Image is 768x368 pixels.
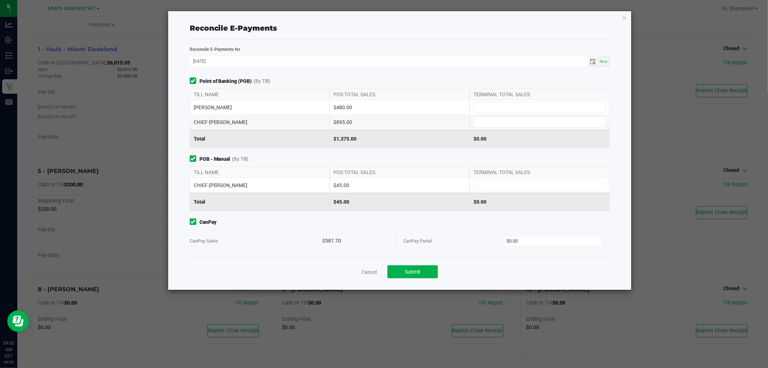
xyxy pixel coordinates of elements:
iframe: Resource center [7,310,29,332]
input: Date [190,57,588,66]
div: $45.00 [330,193,470,211]
div: Reconcile E-Payments [190,23,610,34]
span: Now [600,59,607,63]
div: TERMINAL TOTAL SALES [470,167,610,178]
div: $45.00 [330,178,470,192]
button: Submit [387,265,438,278]
div: Total [190,193,330,211]
div: POS TOTAL SALES [330,89,470,100]
div: TERMINAL TOTAL SALES [470,89,610,100]
div: POS TOTAL SALES [330,167,470,178]
div: $587.70 [322,230,389,252]
div: [PERSON_NAME] [190,100,330,115]
span: (By Till) [232,155,249,163]
div: $895.00 [330,115,470,129]
span: CanPay Portal [404,238,432,244]
div: $0.00 [470,130,610,148]
form-toggle: Include in reconciliation [190,218,199,226]
div: TILL NAME [190,89,330,100]
span: Submit [405,269,421,275]
div: $0.00 [470,193,610,211]
div: CHIEF-[PERSON_NAME] [190,115,330,129]
span: Toggle calendar [588,57,598,67]
a: Cancel [361,269,377,276]
div: $1,375.00 [330,130,470,148]
form-toggle: Include in reconciliation [190,77,199,85]
strong: Point of Banking (POB) [199,77,252,85]
strong: Reconcile E-Payments for [190,47,241,52]
strong: CanPay [199,218,216,226]
span: CanPay Sales [190,238,218,244]
div: Total [190,130,330,148]
div: $480.00 [330,100,470,115]
form-toggle: Include in reconciliation [190,155,199,163]
span: (By Till) [254,77,270,85]
div: CHIEF-[PERSON_NAME] [190,178,330,192]
strong: POB - Manual [199,155,230,163]
div: TILL NAME [190,167,330,178]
